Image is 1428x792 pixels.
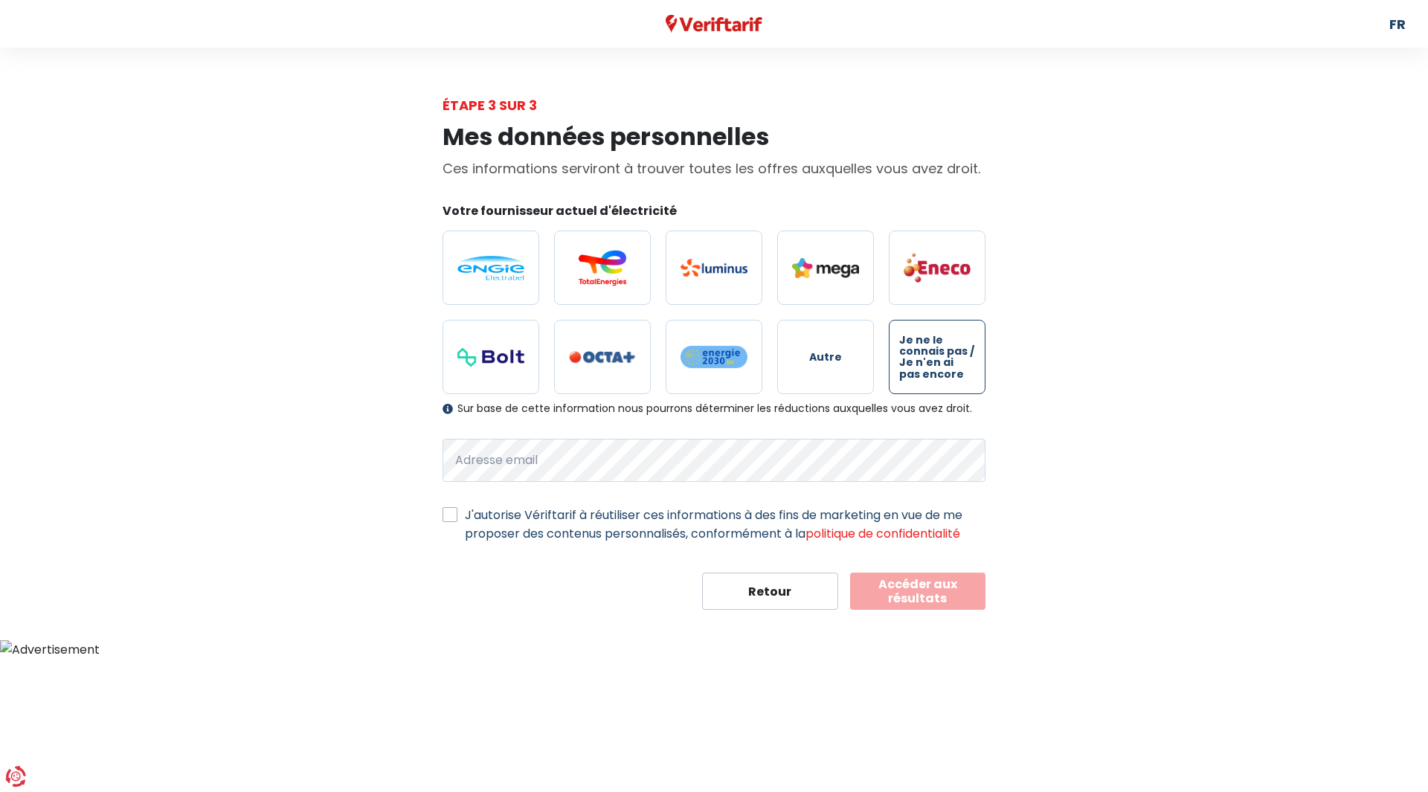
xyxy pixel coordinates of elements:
p: Ces informations serviront à trouver toutes les offres auxquelles vous avez droit. [443,158,985,178]
img: Mega [792,258,859,278]
img: Luminus [681,259,747,277]
button: Retour [702,573,838,610]
span: Je ne le connais pas / Je n'en ai pas encore [899,335,975,381]
span: Autre [809,352,842,363]
h1: Mes données personnelles [443,123,985,151]
div: Sur base de cette information nous pourrons déterminer les réductions auxquelles vous avez droit. [443,402,985,415]
legend: Votre fournisseur actuel d'électricité [443,202,985,225]
img: Octa+ [569,351,636,364]
img: Energie2030 [681,345,747,369]
label: J'autorise Vériftarif à réutiliser ces informations à des fins de marketing en vue de me proposer... [465,506,985,543]
a: politique de confidentialité [805,525,960,542]
div: Étape 3 sur 3 [443,95,985,115]
img: Total Energies / Lampiris [569,250,636,286]
img: Veriftarif logo [666,15,763,33]
img: Eneco [904,252,971,283]
img: Engie / Electrabel [457,256,524,280]
button: Accéder aux résultats [850,573,986,610]
img: Bolt [457,348,524,367]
